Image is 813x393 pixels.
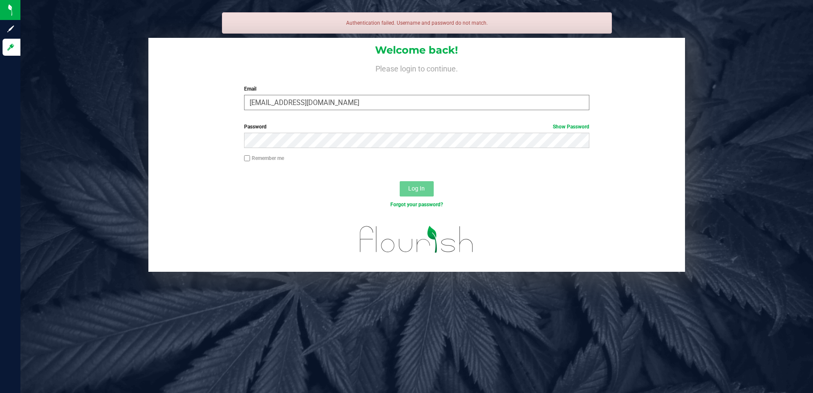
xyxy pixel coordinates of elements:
a: Show Password [553,124,589,130]
input: Remember me [244,155,250,161]
inline-svg: Sign up [6,25,15,33]
label: Email [244,85,589,93]
inline-svg: Log in [6,43,15,51]
div: Authentication failed. Username and password do not match. [222,12,612,34]
a: Forgot your password? [390,202,443,208]
span: Log In [408,185,425,192]
button: Log In [400,181,434,196]
span: Password [244,124,267,130]
h4: Please login to continue. [148,63,685,73]
h1: Welcome back! [148,45,685,56]
label: Remember me [244,154,284,162]
img: flourish_logo.svg [350,218,484,261]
